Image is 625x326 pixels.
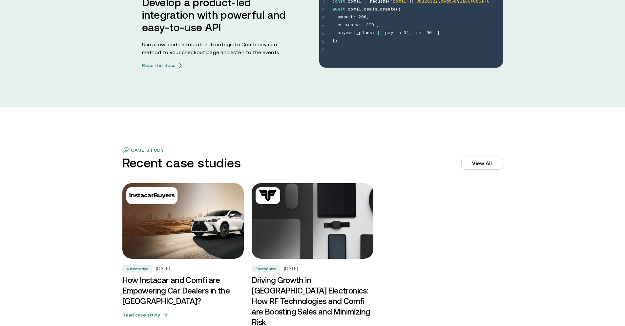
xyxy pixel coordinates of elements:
span: a [369,6,372,14]
span: i [396,30,398,37]
span: 3 [427,30,429,37]
span: r [383,6,385,14]
span: y [343,30,346,37]
span: w [335,6,338,14]
span: p [385,30,388,37]
span: _ [356,30,359,37]
span: : [372,30,375,37]
span: u [346,14,348,22]
span: d [364,6,366,14]
span: m [346,30,349,37]
span: p [338,30,340,37]
span: D [371,22,374,30]
span: 0 [361,14,364,22]
span: c [353,22,356,30]
span: e [349,30,351,37]
span: [ [377,30,380,37]
span: e [348,22,351,30]
span: c [348,6,350,14]
a: View All [461,157,503,170]
span: n [351,30,354,37]
span: ) [335,37,337,45]
span: l [372,6,375,14]
span: E [369,22,371,30]
span: : [353,14,356,22]
span: 2 [322,7,324,14]
img: How Instacar and Comfi are Empowering Car Dealers in the UAE? [122,183,244,259]
span: e [419,30,421,37]
span: o [350,6,353,14]
span: r [343,22,345,30]
span: m [340,14,343,22]
span: o [344,14,346,22]
span: ' [406,30,408,37]
span: s [369,30,372,37]
span: m [353,6,356,14]
span: 4 [322,22,324,30]
h5: [DATE] [284,266,298,272]
span: 2 [358,14,361,22]
button: Read the docsarrow icons [142,63,183,68]
span: 3 [322,14,324,22]
span: y [391,30,393,37]
span: 0 [364,14,366,22]
span: n [416,30,419,37]
span: ' [383,30,385,37]
span: , [409,30,411,37]
span: } [332,37,335,45]
span: a [388,30,390,37]
span: a [338,14,340,22]
span: 0 [429,30,432,37]
span: , [366,14,369,22]
span: y [356,22,359,30]
h5: [DATE] [156,266,170,272]
h3: Recent case studies [122,156,241,170]
span: a [340,30,343,37]
h5: Read case study [122,312,160,318]
span: c [380,6,383,14]
span: 7 [322,46,324,54]
span: ] [437,30,439,37]
span: t [391,6,393,14]
button: Read case study [122,309,244,320]
p: Use a low-code integration to integrate Comfi payment method to your checkout page and listen to ... [142,40,286,56]
img: Automotive [129,190,175,202]
span: t [421,30,424,37]
span: e [393,6,396,14]
span: t [354,30,356,37]
span: t [351,14,353,22]
span: i [340,6,343,14]
span: n [399,30,401,37]
span: t [343,6,345,14]
img: Driving Growth in UAE Electronics: How RF Technologies and Comfi are Boosting Sales and Minimizin... [252,183,373,259]
span: - [401,30,404,37]
span: a [365,30,367,37]
span: ' [414,30,416,37]
span: 6 [322,38,324,46]
span: i [359,6,361,14]
p: case study [131,147,164,153]
span: a [388,6,390,14]
span: 3 [404,30,406,37]
div: Electronics [252,265,280,272]
div: Automotive [122,265,152,272]
span: ' [364,22,366,30]
span: a [338,6,340,14]
span: a [332,6,335,14]
span: . [362,6,364,14]
span: n [367,30,369,37]
span: n [348,14,351,22]
span: e [385,6,388,14]
span: r [345,22,348,30]
span: f [356,6,359,14]
span: ' [374,22,376,30]
span: u [340,22,343,30]
span: n [351,22,353,30]
span: 5 [322,30,324,38]
span: ( [396,6,398,14]
span: - [424,30,426,37]
span: , [376,22,379,30]
span: . [377,6,380,14]
img: flag [122,147,129,153]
